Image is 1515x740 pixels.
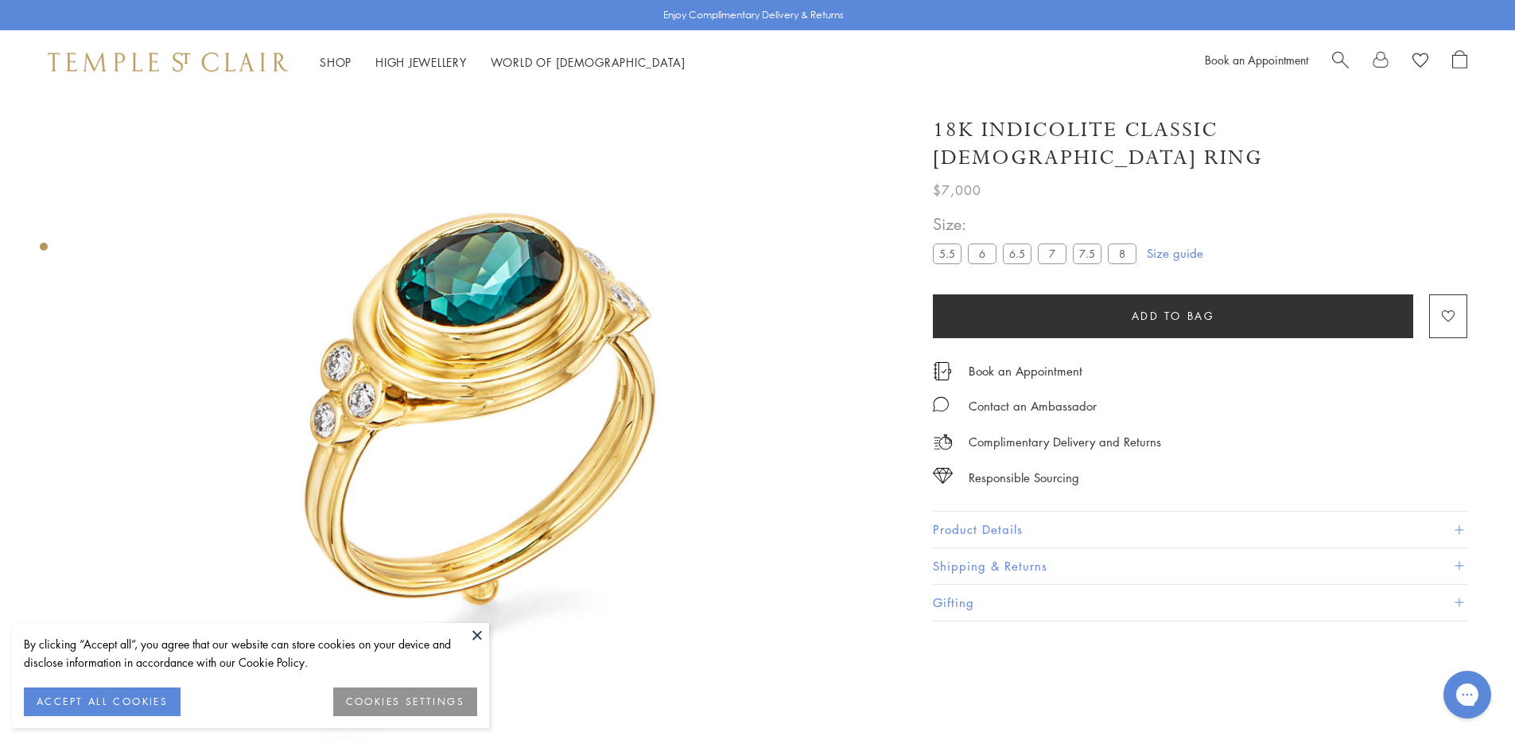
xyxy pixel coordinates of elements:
span: $7,000 [933,180,981,201]
button: Product Details [933,512,1467,547]
span: Add to bag [1132,307,1215,325]
img: Temple St. Clair [48,53,288,72]
a: Book an Appointment [969,362,1082,380]
button: ACCEPT ALL COOKIES [24,687,181,716]
h1: 18K Indicolite Classic [DEMOGRAPHIC_DATA] Ring [933,116,1467,172]
a: Size guide [1147,245,1203,261]
div: Contact an Ambassador [969,396,1097,416]
nav: Main navigation [320,53,686,72]
label: 6 [968,243,996,263]
a: Search [1332,50,1349,74]
img: icon_sourcing.svg [933,468,953,484]
a: World of [DEMOGRAPHIC_DATA]World of [DEMOGRAPHIC_DATA] [491,54,686,70]
label: 8 [1108,243,1136,263]
label: 6.5 [1003,243,1031,263]
iframe: Gorgias live chat messenger [1435,665,1499,724]
img: MessageIcon-01_2.svg [933,396,949,412]
a: Open Shopping Bag [1452,50,1467,74]
div: Product gallery navigation [40,239,48,263]
p: Enjoy Complimentary Delivery & Returns [663,7,844,23]
button: COOKIES SETTINGS [333,687,477,716]
button: Shipping & Returns [933,548,1467,584]
a: ShopShop [320,54,352,70]
a: View Wishlist [1412,50,1428,74]
img: icon_appointment.svg [933,362,952,380]
label: 7 [1038,243,1066,263]
button: Gifting [933,585,1467,621]
div: By clicking “Accept all”, you agree that our website can store cookies on your device and disclos... [24,635,477,672]
a: High JewelleryHigh Jewellery [375,54,467,70]
label: 7.5 [1073,243,1101,263]
img: icon_delivery.svg [933,432,953,452]
p: Complimentary Delivery and Returns [969,432,1161,452]
a: Book an Appointment [1205,52,1308,68]
div: Responsible Sourcing [969,468,1079,488]
label: 5.5 [933,243,961,263]
button: Add to bag [933,294,1413,338]
span: Size: [933,211,1143,237]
